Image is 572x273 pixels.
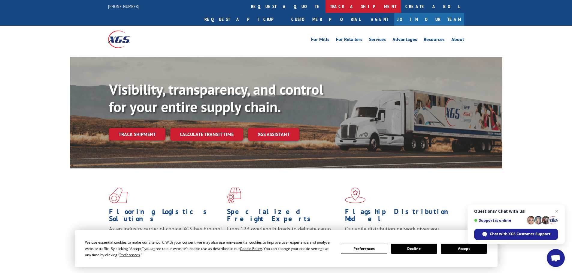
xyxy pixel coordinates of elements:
b: Visibility, transparency, and control for your entire supply chain. [109,80,323,116]
span: Questions? Chat with us! [474,209,558,214]
a: Advantages [392,37,417,44]
div: Open chat [547,249,565,267]
span: As an industry carrier of choice, XGS has brought innovation and dedication to flooring logistics... [109,225,222,247]
a: Services [369,37,386,44]
a: Resources [424,37,445,44]
img: xgs-icon-flagship-distribution-model-red [345,188,366,203]
button: Accept [441,244,487,254]
img: xgs-icon-total-supply-chain-intelligence-red [109,188,128,203]
div: Cookie Consent Prompt [75,230,498,267]
a: Customer Portal [287,13,365,26]
a: For Mills [311,37,329,44]
a: [PHONE_NUMBER] [108,3,139,9]
a: Request a pickup [200,13,287,26]
span: Cookie Policy [240,246,262,251]
span: Chat with XGS Customer Support [490,231,550,237]
div: We use essential cookies to make our site work. With your consent, we may also use non-essential ... [85,239,334,258]
button: Decline [391,244,437,254]
h1: Flagship Distribution Model [345,208,459,225]
span: Support is online [474,218,525,223]
button: Preferences [341,244,387,254]
a: Join Our Team [394,13,464,26]
a: Calculate transit time [170,128,243,141]
a: About [451,37,464,44]
span: Preferences [120,252,140,257]
a: For Retailers [336,37,362,44]
h1: Flooring Logistics Solutions [109,208,222,225]
a: Agent [365,13,394,26]
img: xgs-icon-focused-on-flooring-red [227,188,241,203]
span: Close chat [553,208,560,215]
p: From 123 overlength loads to delicate cargo, our experienced staff knows the best way to move you... [227,225,340,252]
a: Track shipment [109,128,165,141]
a: XGS ASSISTANT [248,128,299,141]
div: Chat with XGS Customer Support [474,229,558,240]
span: Our agile distribution network gives you nationwide inventory management on demand. [345,225,455,239]
h1: Specialized Freight Experts [227,208,340,225]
